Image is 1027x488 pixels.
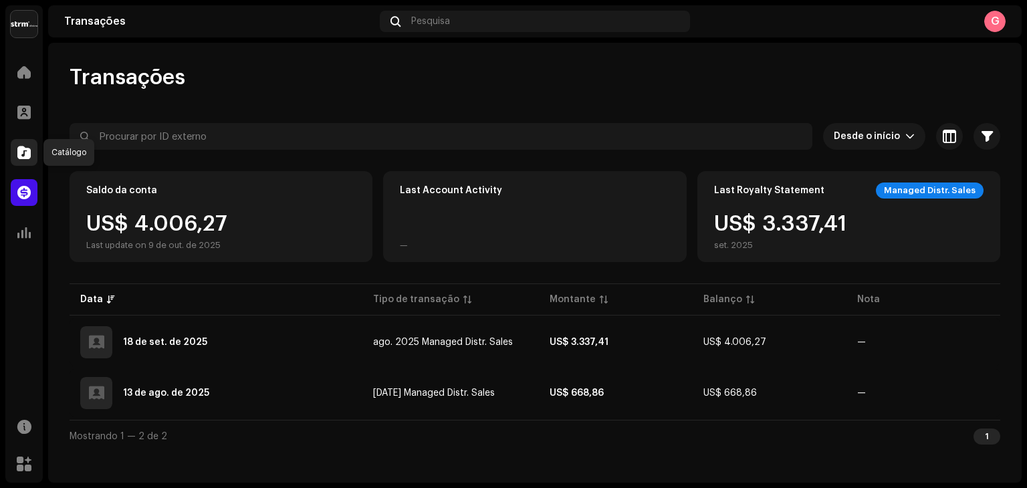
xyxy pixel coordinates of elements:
span: US$ 668,86 [703,388,757,398]
span: ago. 2025 Managed Distr. Sales [373,338,513,347]
img: 408b884b-546b-4518-8448-1008f9c76b02 [11,11,37,37]
div: — [400,240,408,251]
re-a-table-badge: — [857,338,866,347]
div: Transações [64,16,374,27]
span: Mostrando 1 — 2 de 2 [70,432,167,441]
div: set. 2025 [714,240,846,251]
div: G [984,11,1006,32]
div: Last Royalty Statement [714,185,824,196]
div: Tipo de transação [373,293,459,306]
re-a-table-badge: — [857,388,866,398]
div: Saldo da conta [86,185,157,196]
div: 13 de ago. de 2025 [123,388,209,398]
div: 18 de set. de 2025 [123,338,207,347]
span: US$ 4.006,27 [703,338,766,347]
div: 1 [974,429,1000,445]
span: jul. 2025 Managed Distr. Sales [373,388,495,398]
div: Balanço [703,293,742,306]
strong: US$ 3.337,41 [550,338,608,347]
div: Managed Distr. Sales [876,182,984,199]
strong: US$ 668,86 [550,388,604,398]
span: Pesquisa [411,16,450,27]
div: Data [80,293,103,306]
div: Last Account Activity [400,185,502,196]
span: Transações [70,64,185,91]
input: Procurar por ID externo [70,123,812,150]
div: dropdown trigger [905,123,915,150]
div: Montante [550,293,596,306]
span: Desde o início [834,123,905,150]
div: Last update on 9 de out. de 2025 [86,240,227,251]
